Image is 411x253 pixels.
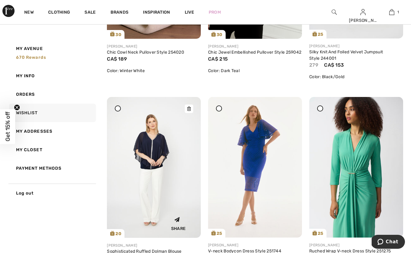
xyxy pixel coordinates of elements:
div: Share [161,212,197,233]
a: Clothing [48,10,70,16]
div: [PERSON_NAME] [208,242,302,248]
a: Chic Cowl Neck Pullover Style 254020 [107,50,184,55]
a: My Addresses [8,122,96,141]
span: CA$ 153 [324,62,344,68]
a: Log out [8,184,96,202]
a: Sign In [360,9,366,15]
div: Color: Winter White [107,68,201,74]
span: CA$ 189 [107,56,127,62]
a: My Closet [8,141,96,159]
a: Orders [8,85,96,104]
a: 25 [208,97,302,238]
a: Prom [209,9,221,15]
div: [PERSON_NAME] [309,242,403,248]
a: Sale [85,10,96,16]
button: Close teaser [14,104,20,110]
img: My Info [360,8,366,16]
img: joseph-ribkoff-dresses-jumpsuits-royal-sapphire-163_251744b_1_a107_search.jpg [208,97,302,238]
span: My Avenue [16,45,43,52]
a: New [24,10,34,16]
a: My Info [8,67,96,85]
a: Chic Jewel Embellished Pullover Style 259042 [208,50,301,55]
span: 1 [397,9,399,15]
div: [PERSON_NAME] [309,43,403,49]
a: 1 [378,8,406,16]
span: Inspiration [143,10,170,16]
a: 25 [309,97,403,238]
a: Payment Methods [8,159,96,178]
span: CA$ 215 [208,56,228,62]
a: 20 [107,97,201,238]
span: 279 [309,62,318,68]
a: Live [185,9,194,15]
img: joseph-ribkoff-dresses-jumpsuits-black_251275_2_fdd9_search.jpg [309,97,403,238]
div: Color: Black/Gold [309,74,403,80]
div: [PERSON_NAME] [107,44,201,49]
div: [PERSON_NAME] [107,243,201,248]
img: My Bag [389,8,394,16]
img: 1ère Avenue [2,5,15,17]
a: Silky Knit And Foiled Velvet Jumpsuit Style 244001 [309,49,383,61]
span: 670 rewards [16,55,46,60]
img: search the website [332,8,337,16]
span: Get 15% off [4,112,11,141]
div: [PERSON_NAME] [349,17,377,24]
img: joseph-ribkoff-tops-midnight-blue_243707a1_1556_search.jpg [107,97,201,238]
iframe: Opens a widget where you can chat to one of our agents [372,235,405,250]
div: [PERSON_NAME] [208,44,302,49]
a: Brands [111,10,129,16]
a: Wishlist [8,104,96,122]
div: Color: Dark Teal [208,68,302,74]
